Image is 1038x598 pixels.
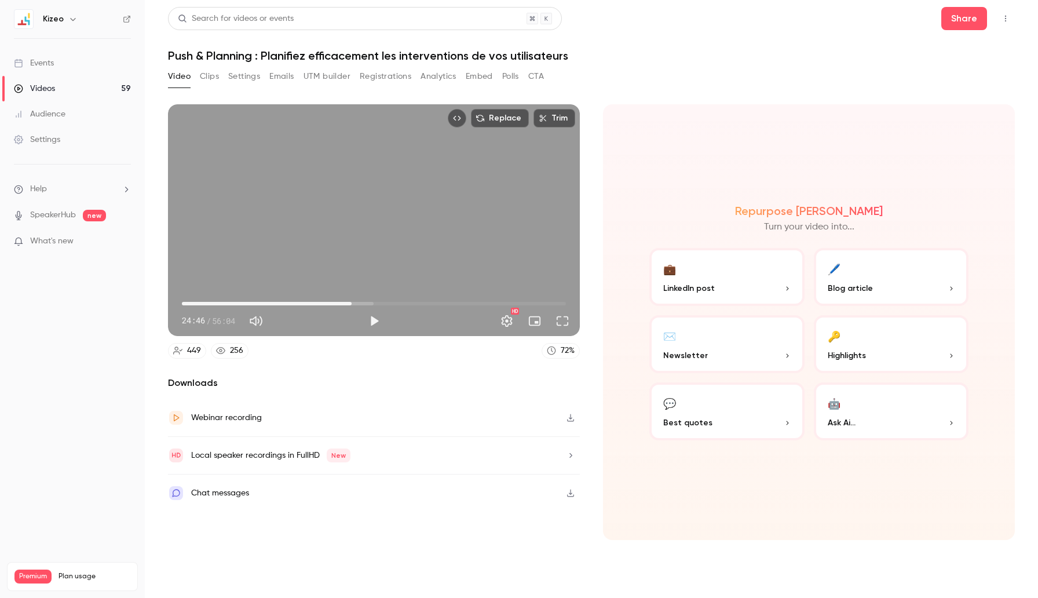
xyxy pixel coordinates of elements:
span: / [206,315,211,327]
button: ✉️Newsletter [649,315,805,373]
button: Embed [466,67,493,86]
h2: Repurpose [PERSON_NAME] [735,204,883,218]
button: Full screen [551,309,574,333]
div: HD [511,308,519,315]
button: CTA [528,67,544,86]
button: 🔑Highlights [814,315,969,373]
button: Registrations [360,67,411,86]
span: 24:46 [182,315,205,327]
button: Top Bar Actions [996,9,1015,28]
button: 💼LinkedIn post [649,248,805,306]
a: 449 [168,343,206,359]
iframe: Noticeable Trigger [117,236,131,247]
h6: Kizeo [43,13,64,25]
div: 256 [230,345,243,357]
span: Premium [14,570,52,584]
button: Share [941,7,987,30]
h2: Downloads [168,376,580,390]
button: Trim [533,109,575,127]
div: 24:46 [182,315,235,327]
span: LinkedIn post [663,282,715,294]
button: Clips [200,67,219,86]
div: Chat messages [191,486,249,500]
div: 449 [187,345,201,357]
span: Newsletter [663,349,708,362]
div: 72 % [561,345,575,357]
button: 🤖Ask Ai... [814,382,969,440]
span: Ask Ai... [828,417,856,429]
img: Kizeo [14,10,33,28]
a: 72% [542,343,580,359]
button: Emails [269,67,294,86]
button: Settings [228,67,260,86]
button: 🖊️Blog article [814,248,969,306]
button: Replace [471,109,529,127]
div: 🔑 [828,327,840,345]
div: 🤖 [828,394,840,412]
span: Help [30,183,47,195]
div: Settings [14,134,60,145]
div: 💼 [663,260,676,278]
span: Best quotes [663,417,712,429]
span: Plan usage [59,572,130,581]
div: Events [14,57,54,69]
button: Video [168,67,191,86]
div: Search for videos or events [178,13,294,25]
button: Analytics [421,67,456,86]
button: Play [363,309,386,333]
li: help-dropdown-opener [14,183,131,195]
a: 256 [211,343,248,359]
div: 🖊️ [828,260,840,278]
button: Settings [495,309,518,333]
div: Videos [14,83,55,94]
div: ✉️ [663,327,676,345]
span: What's new [30,235,74,247]
button: Turn on miniplayer [523,309,546,333]
div: 💬 [663,394,676,412]
a: SpeakerHub [30,209,76,221]
p: Turn your video into... [764,220,854,234]
div: Webinar recording [191,411,262,425]
span: New [327,448,350,462]
button: Mute [244,309,268,333]
div: Local speaker recordings in FullHD [191,448,350,462]
span: 56:04 [212,315,235,327]
button: UTM builder [304,67,350,86]
button: 💬Best quotes [649,382,805,440]
h1: Push & Planning : Planifiez efficacement les interventions de vos utilisateurs [168,49,1015,63]
div: Audience [14,108,65,120]
span: Highlights [828,349,866,362]
button: Polls [502,67,519,86]
span: Blog article [828,282,873,294]
span: new [83,210,106,221]
button: Embed video [448,109,466,127]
